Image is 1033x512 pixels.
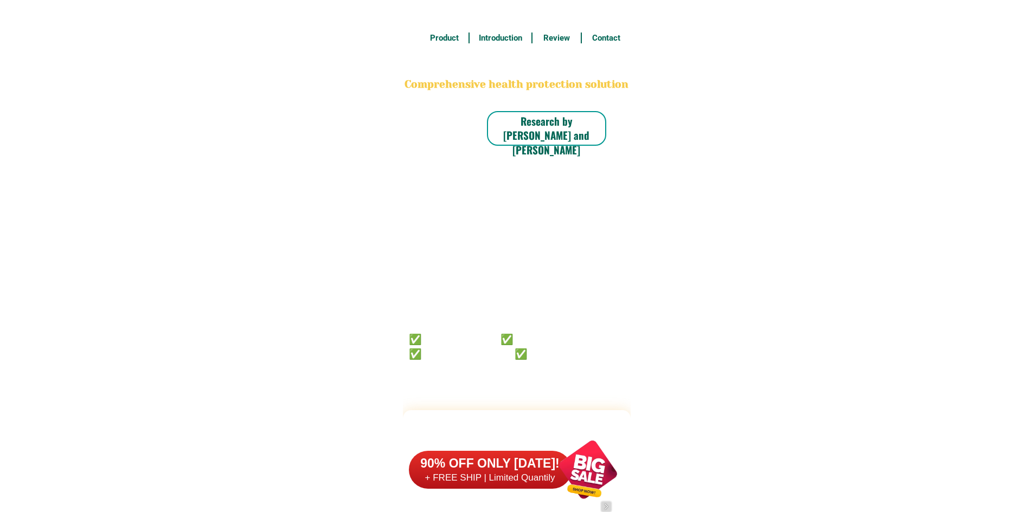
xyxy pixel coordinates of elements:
h6: Introduction [475,32,525,44]
h2: BONA VITA COFFEE [403,52,631,77]
h6: Contact [588,32,625,44]
h3: FREE SHIPPING NATIONWIDE [403,6,631,22]
h6: 90% OFF ONLY [DATE]! [409,456,572,472]
h6: Research by [PERSON_NAME] and [PERSON_NAME] [487,114,606,157]
h6: Product [426,32,463,44]
h6: Review [538,32,575,44]
h6: + FREE SHIP | Limited Quantily [409,472,572,484]
h6: ✅ 𝙰𝚗𝚝𝚒 𝙲𝚊𝚗𝚌𝚎𝚛 ✅ 𝙰𝚗𝚝𝚒 𝚂𝚝𝚛𝚘𝚔𝚎 ✅ 𝙰𝚗𝚝𝚒 𝙳𝚒𝚊𝚋𝚎𝚝𝚒𝚌 ✅ 𝙳𝚒𝚊𝚋𝚎𝚝𝚎𝚜 [409,331,594,360]
h2: Comprehensive health protection solution [403,77,631,93]
h2: FAKE VS ORIGINAL [403,419,631,448]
